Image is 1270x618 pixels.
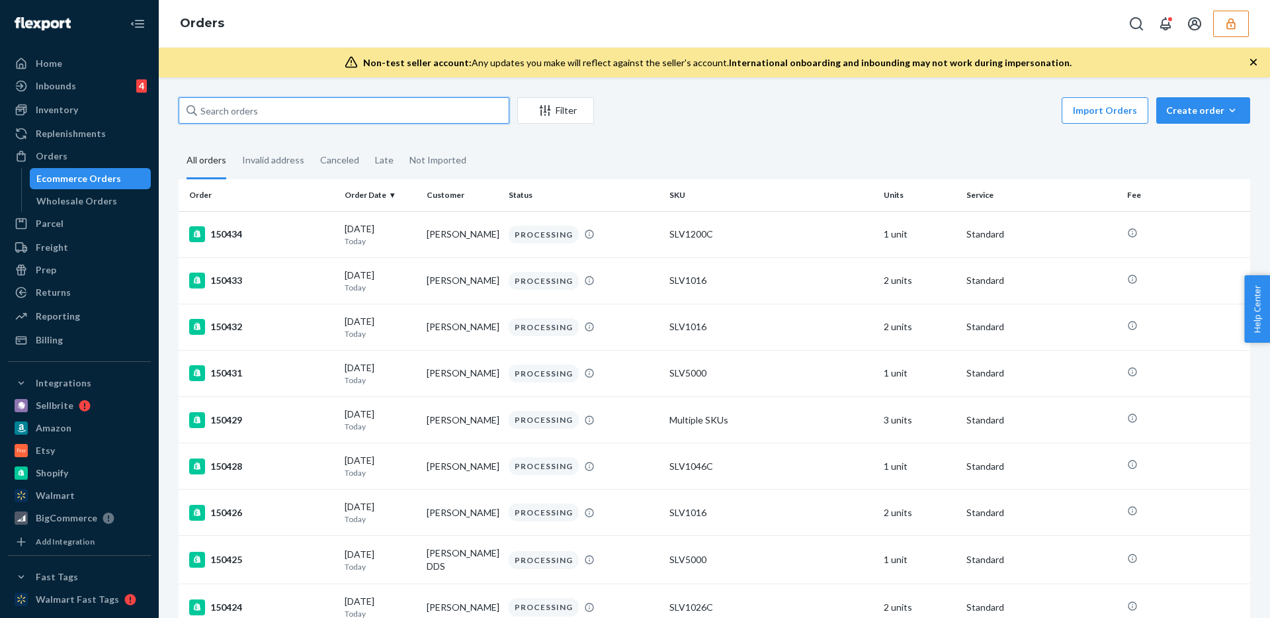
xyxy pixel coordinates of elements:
div: 150433 [189,273,334,288]
div: Billing [36,333,63,347]
td: Multiple SKUs [664,397,878,443]
div: 150432 [189,319,334,335]
a: Orders [8,146,151,167]
div: SLV1016 [669,274,873,287]
th: Fee [1122,179,1250,211]
p: Today [345,282,416,293]
p: Today [345,236,416,247]
div: PROCESSING [509,411,579,429]
td: 2 units [878,304,960,350]
a: Walmart Fast Tags [8,589,151,610]
th: Order [179,179,339,211]
div: Invalid address [242,143,304,177]
a: BigCommerce [8,508,151,529]
div: Inventory [36,103,78,116]
p: Today [345,513,416,525]
p: Standard [966,414,1117,427]
p: Today [345,375,416,386]
td: [PERSON_NAME] DDS [421,536,503,584]
div: PROCESSING [509,457,579,475]
div: Shopify [36,466,68,480]
a: Inventory [8,99,151,120]
div: PROCESSING [509,226,579,243]
p: Today [345,421,416,432]
div: [DATE] [345,269,416,293]
a: Returns [8,282,151,303]
td: [PERSON_NAME] [421,443,503,490]
div: Replenishments [36,127,106,140]
div: [DATE] [345,315,416,339]
div: Freight [36,241,68,254]
a: Wholesale Orders [30,191,151,212]
div: Reporting [36,310,80,323]
div: 150431 [189,365,334,381]
td: [PERSON_NAME] [421,397,503,443]
div: SLV1200C [669,228,873,241]
div: SLV5000 [669,367,873,380]
div: PROCESSING [509,318,579,336]
a: Prep [8,259,151,281]
a: Inbounds4 [8,75,151,97]
a: Reporting [8,306,151,327]
div: Fast Tags [36,570,78,584]
div: Any updates you make will reflect against the seller's account. [363,56,1072,69]
a: Amazon [8,418,151,439]
a: Parcel [8,213,151,234]
div: Inbounds [36,79,76,93]
td: [PERSON_NAME] [421,257,503,304]
div: Canceled [320,143,359,177]
td: [PERSON_NAME] [421,490,503,536]
div: Etsy [36,444,55,457]
div: Home [36,57,62,70]
a: Sellbrite [8,395,151,416]
div: Ecommerce Orders [36,172,121,185]
td: 1 unit [878,536,960,584]
div: Filter [518,104,593,117]
div: Walmart Fast Tags [36,593,119,606]
a: Etsy [8,440,151,461]
p: Standard [966,601,1117,614]
div: [DATE] [345,548,416,572]
p: Today [345,561,416,572]
img: Flexport logo [15,17,71,30]
td: [PERSON_NAME] [421,211,503,257]
div: 150429 [189,412,334,428]
th: Order Date [339,179,421,211]
span: Support [28,9,75,21]
span: Non-test seller account: [363,57,472,68]
div: SLV1016 [669,320,873,333]
a: Home [8,53,151,74]
div: Create order [1166,104,1240,117]
button: Filter [517,97,594,124]
div: PROCESSING [509,365,579,382]
a: Freight [8,237,151,258]
a: Billing [8,330,151,351]
div: [DATE] [345,454,416,478]
div: [DATE] [345,361,416,386]
button: Help Center [1244,275,1270,343]
div: [DATE] [345,222,416,247]
p: Today [345,328,416,339]
div: Late [375,143,394,177]
button: Close Navigation [124,11,151,37]
div: SLV1046C [669,460,873,473]
a: Add Integration [8,534,151,550]
div: Prep [36,263,56,277]
div: Not Imported [409,143,466,177]
button: Import Orders [1062,97,1148,124]
div: [DATE] [345,500,416,525]
p: Standard [966,320,1117,333]
div: 150425 [189,552,334,568]
button: Fast Tags [8,566,151,588]
td: [PERSON_NAME] [421,350,503,396]
div: SLV1026C [669,601,873,614]
a: Ecommerce Orders [30,168,151,189]
td: 3 units [878,397,960,443]
th: Status [503,179,664,211]
div: 4 [136,79,147,93]
th: Service [961,179,1122,211]
div: Returns [36,286,71,299]
p: Today [345,467,416,478]
div: PROCESSING [509,272,579,290]
div: PROCESSING [509,504,579,521]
